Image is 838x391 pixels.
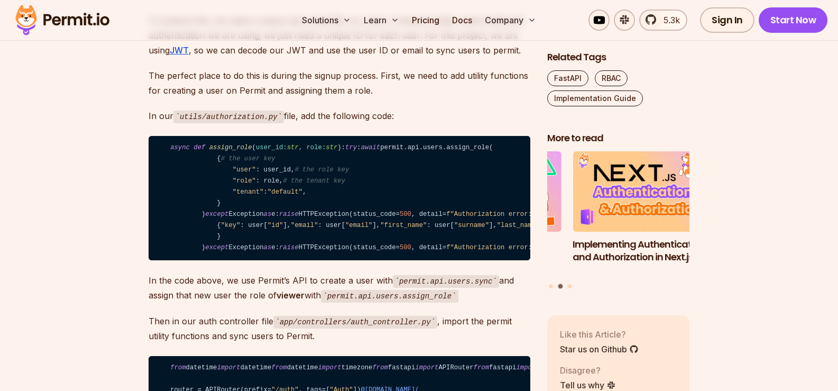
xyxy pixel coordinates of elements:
[283,177,345,185] span: # the tenant key
[149,136,530,260] code: ( ): : permit.api.users.assign_role( { : user_id, : role, : , } ) Exception e: HTTPException(stat...
[448,10,476,31] a: Docs
[233,166,256,174] span: "user"
[560,378,616,391] a: Tell us why
[173,111,284,123] code: utils/authorization.py
[446,244,567,251] span: f"Authorization error: "
[547,70,588,86] a: FastAPI
[233,188,264,196] span: "tenant"
[419,151,561,277] li: 1 of 3
[380,222,427,229] span: "first_name"
[547,90,643,106] a: Implementation Guide
[547,151,690,290] div: Posts
[149,68,530,98] p: The perfect place to do this is during the signup process. First, we need to add utility function...
[474,364,489,371] span: from
[11,2,114,38] img: Permit logo
[595,70,628,86] a: RBAC
[639,10,687,31] a: 5.3k
[268,188,302,196] span: "default"
[221,155,275,162] span: # the user key
[700,7,754,33] a: Sign In
[497,222,540,229] span: "last_name"
[567,284,572,288] button: Go to slide 3
[345,222,372,229] span: "email"
[149,273,530,303] p: In the code above, we use Permit’s API to create a user with and assign that new user the role of...
[573,151,715,277] li: 2 of 3
[205,211,228,218] span: except
[573,151,715,232] img: Implementing Authentication and Authorization in Next.js
[558,284,563,288] button: Go to slide 2
[291,222,318,229] span: "email"
[221,222,241,229] span: "key"
[415,364,438,371] span: import
[400,211,411,218] span: 500
[547,132,690,145] h2: More to read
[264,211,272,218] span: as
[170,45,189,56] a: JWT
[345,144,357,151] span: try
[360,10,403,31] button: Learn
[271,364,287,371] span: from
[294,166,349,174] span: # the role key
[446,211,567,218] span: f"Authorization error: "
[194,144,205,151] span: def
[279,211,299,218] span: raise
[393,275,499,288] code: permit.api.users.sync
[256,144,337,151] span: user_id: , role:
[408,10,444,31] a: Pricing
[209,144,252,151] span: assign_role
[321,290,458,303] code: permit.api.users.assign_role
[264,244,272,251] span: as
[560,328,639,340] p: Like this Article?
[573,151,715,277] a: Implementing Authentication and Authorization in Next.jsImplementing Authentication and Authoriza...
[233,177,256,185] span: "role"
[298,10,355,31] button: Solutions
[205,244,228,251] span: except
[372,364,388,371] span: from
[149,108,530,124] p: In our file, add the following code:
[560,342,639,355] a: Star us on Github
[326,144,337,151] span: str
[560,363,616,376] p: Disagree?
[361,144,380,151] span: await
[549,284,553,288] button: Go to slide 1
[573,238,715,264] h3: Implementing Authentication and Authorization in Next.js
[170,144,190,151] span: async
[419,238,561,264] h3: Implementing Multi-Tenant RBAC in Nuxt.js
[268,222,283,229] span: "id"
[547,51,690,64] h2: Related Tags
[657,14,680,26] span: 5.3k
[481,10,540,31] button: Company
[454,222,489,229] span: "surname"
[287,144,299,151] span: str
[318,364,342,371] span: import
[277,290,305,301] strong: viewer
[516,364,539,371] span: import
[217,364,240,371] span: import
[759,7,828,33] a: Start Now
[400,244,411,251] span: 500
[273,316,437,329] code: app/controllers/auth_controller.py
[149,314,530,344] p: Then in our auth controller file , import the permit utility functions and sync users to Permit.
[279,244,299,251] span: raise
[170,364,186,371] span: from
